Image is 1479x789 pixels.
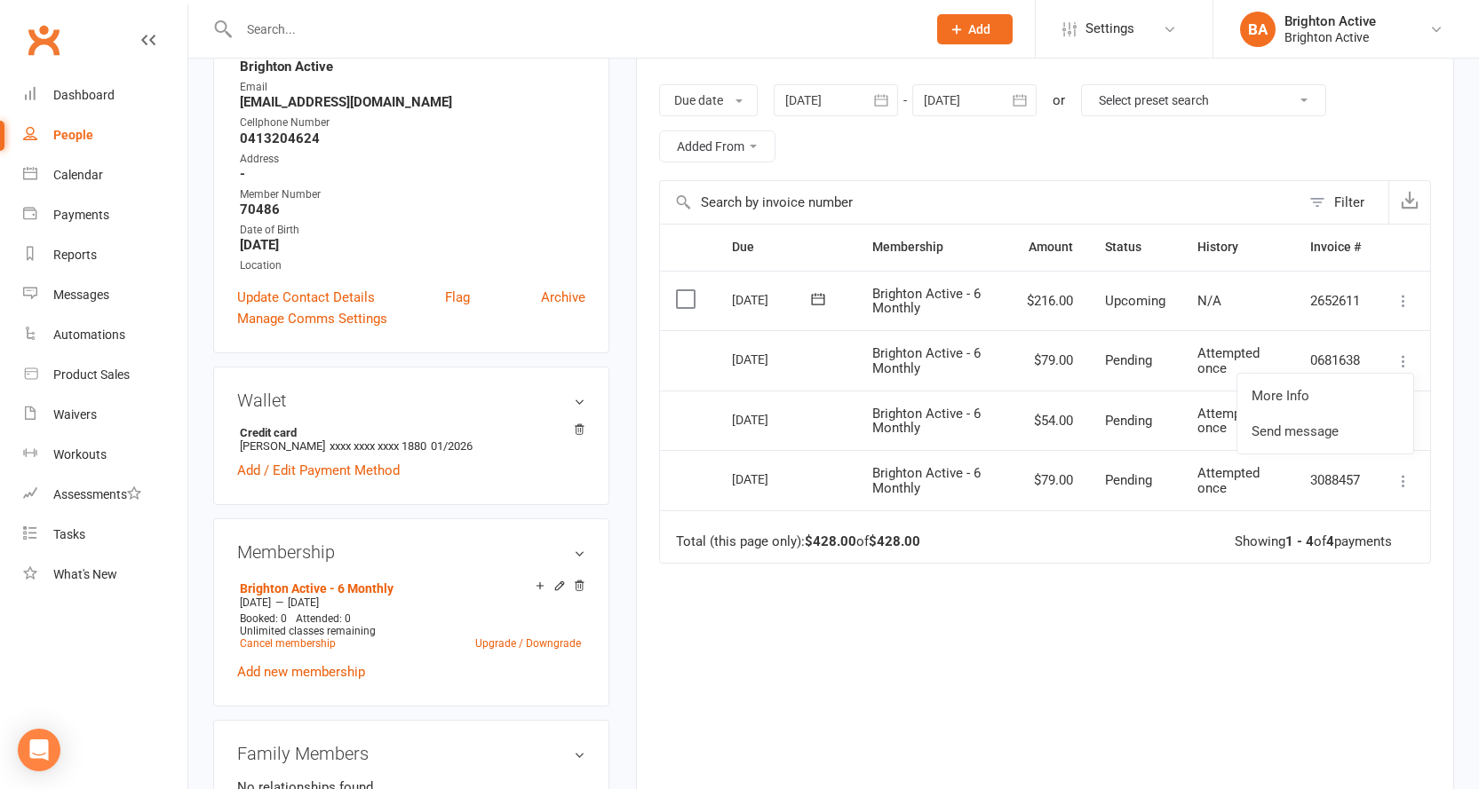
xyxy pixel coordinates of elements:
div: Location [240,257,585,274]
td: $79.00 [1011,330,1089,391]
a: Flag [445,287,470,308]
div: Cellphone Number [240,114,585,131]
a: Cancel membership [240,637,336,650]
span: Brighton Active - 6 Monthly [872,286,981,317]
div: Total (this page only): of [676,534,920,549]
span: Settings [1085,9,1134,49]
span: [DATE] [288,596,319,609]
th: Status [1089,225,1181,270]
strong: 0413204624 [240,130,585,146]
span: Attempted once [1197,465,1260,496]
a: Upgrade / Downgrade [475,637,581,650]
a: Archive [541,287,585,308]
li: [PERSON_NAME] [237,423,585,455]
div: [DATE] [732,345,814,373]
td: $79.00 [1011,450,1089,510]
div: Workouts [53,447,107,462]
span: N/A [1197,293,1221,309]
strong: [EMAIL_ADDRESS][DOMAIN_NAME] [240,94,585,110]
span: Add [968,22,990,36]
button: Filter [1300,181,1388,224]
div: [DATE] [732,286,814,313]
a: Product Sales [23,355,187,395]
td: $216.00 [1011,271,1089,331]
div: Dashboard [53,88,115,102]
strong: - [240,166,585,182]
strong: $428.00 [805,533,856,549]
div: Date of Birth [240,222,585,239]
a: Send message [1237,414,1413,449]
div: Showing of payments [1235,534,1392,549]
span: Brighton Active - 6 Monthly [872,345,981,376]
input: Search by invoice number [660,181,1300,224]
th: Due [716,225,856,270]
div: Brighton Active [1284,29,1376,45]
div: Automations [53,327,125,342]
a: Tasks [23,515,187,555]
div: What's New [53,567,117,581]
span: Brighton Active - 6 Monthly [872,406,981,437]
div: Brighton Active [1284,13,1376,29]
th: Invoice # [1294,225,1377,270]
td: 3088457 [1294,450,1377,510]
a: Payments [23,195,187,235]
strong: [DATE] [240,237,585,253]
span: [DATE] [240,596,271,609]
span: 01/2026 [431,439,473,453]
span: Attempted once [1197,406,1260,437]
strong: 70486 [240,201,585,217]
span: Upcoming [1105,293,1165,309]
a: Manage Comms Settings [237,308,387,329]
span: Attended: 0 [296,612,351,625]
input: Search... [234,17,914,42]
div: Assessments [53,487,141,501]
strong: $428.00 [869,533,920,549]
td: $54.00 [1011,391,1089,451]
a: Clubworx [21,18,66,62]
strong: Brighton Active [240,59,585,75]
a: Add new membership [237,664,365,680]
a: Brighton Active - 6 Monthly [240,581,394,596]
a: Workouts [23,435,187,475]
a: Dashboard [23,75,187,115]
span: Booked: 0 [240,612,287,625]
button: Added From [659,130,775,162]
strong: 4 [1326,533,1334,549]
h3: Membership [237,542,585,562]
span: Pending [1105,352,1152,368]
button: Add [937,14,1013,44]
a: Reports [23,235,187,275]
div: [DATE] [732,465,814,493]
td: 2652611 [1294,271,1377,331]
div: Reports [53,248,97,262]
div: or [1053,90,1065,111]
a: What's New [23,555,187,595]
div: Open Intercom Messenger [18,729,60,771]
a: People [23,115,187,155]
div: Payments [53,208,109,222]
span: Brighton Active - 6 Monthly [872,465,981,496]
div: Calendar [53,168,103,182]
a: Update Contact Details [237,287,375,308]
th: Amount [1011,225,1089,270]
div: Messages [53,288,109,302]
a: Calendar [23,155,187,195]
a: More Info [1237,378,1413,414]
span: xxxx xxxx xxxx 1880 [330,439,426,453]
a: Assessments [23,475,187,515]
h3: Wallet [237,391,585,410]
span: Attempted once [1197,345,1260,376]
div: Email [240,79,585,96]
div: Waivers [53,407,97,422]
th: History [1181,225,1294,270]
div: [DATE] [732,406,814,433]
span: Pending [1105,413,1152,429]
div: Address [240,151,585,168]
a: Waivers [23,395,187,435]
h3: Family Members [237,744,585,763]
button: Due date [659,84,758,116]
div: Member Number [240,186,585,203]
th: Membership [856,225,1011,270]
strong: Credit card [240,426,576,439]
div: Product Sales [53,367,130,382]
